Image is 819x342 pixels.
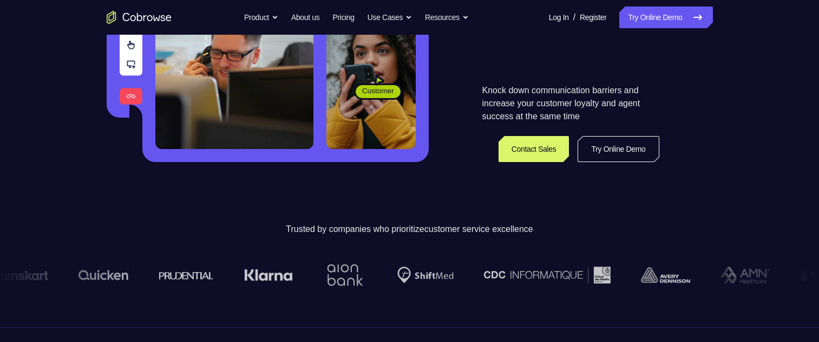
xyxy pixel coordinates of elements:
a: Try Online Demo [578,136,659,162]
a: Go to the home page [107,11,172,24]
img: avery-dennison [641,267,690,283]
span: / [573,11,575,24]
span: customer service excellence [424,224,533,234]
img: Klarna [244,269,293,282]
a: Try Online Demo [619,7,712,28]
button: Resources [425,7,469,28]
a: Pricing [332,7,354,28]
img: Aion Bank [323,253,367,297]
a: Log In [549,7,569,28]
img: CDC Informatique [484,267,611,283]
button: Product [244,7,278,28]
img: prudential [159,271,214,280]
button: Use Cases [368,7,412,28]
img: A customer holding their phone [326,21,416,149]
p: Knock down communication barriers and increase your customer loyalty and agent success at the sam... [482,84,659,123]
a: About us [291,7,319,28]
span: Customer [356,86,401,96]
a: Contact Sales [499,136,569,162]
a: Register [580,7,606,28]
img: Shiftmed [397,267,454,283]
